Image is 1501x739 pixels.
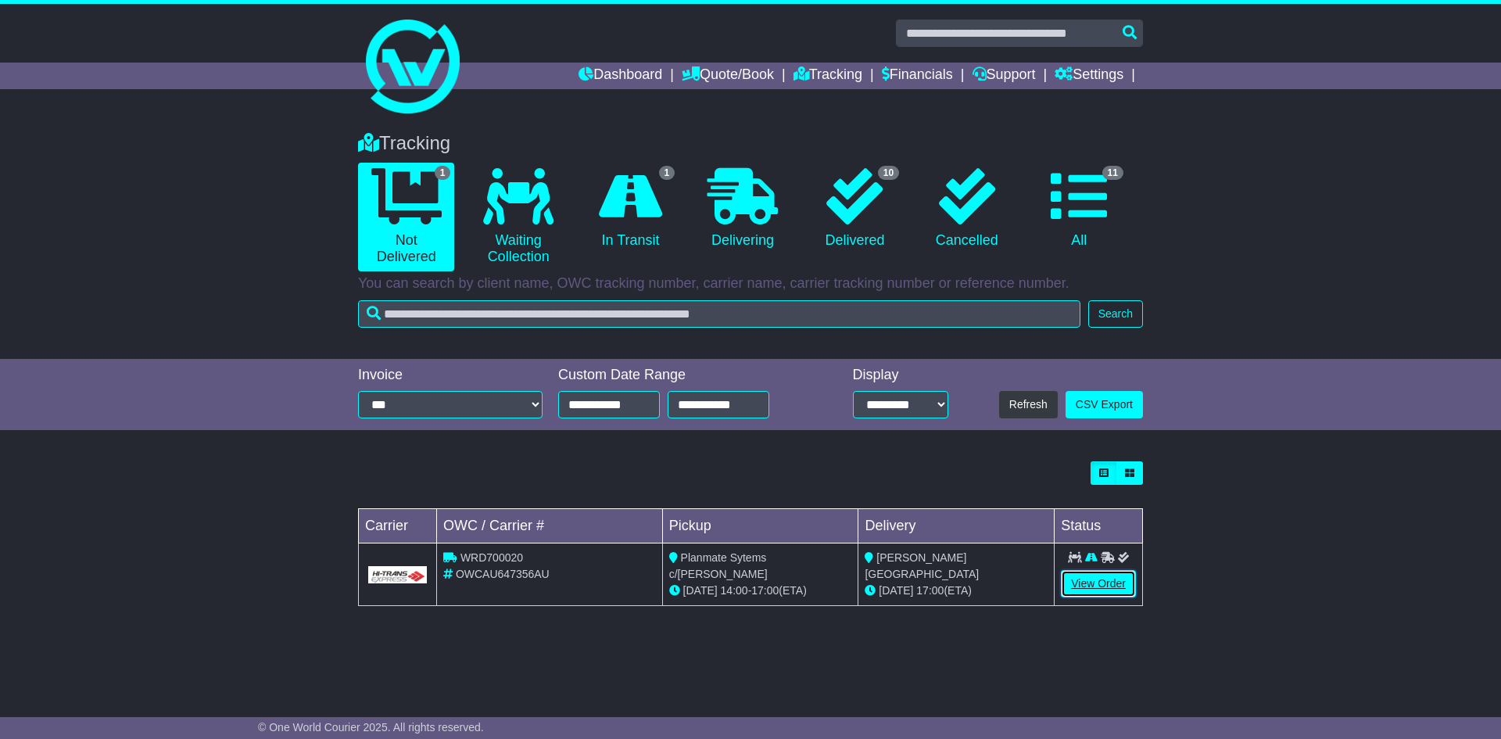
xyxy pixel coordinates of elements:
span: 17:00 [916,584,944,597]
a: 1 Not Delivered [358,163,454,271]
div: Custom Date Range [558,367,809,384]
span: [DATE] [879,584,913,597]
span: 17:00 [751,584,779,597]
a: CSV Export [1066,391,1143,418]
a: Waiting Collection [470,163,566,271]
a: Cancelled [919,163,1015,255]
div: - (ETA) [669,583,852,599]
div: (ETA) [865,583,1048,599]
img: GetCarrierServiceLogo [368,566,427,583]
td: Delivery [858,509,1055,543]
td: OWC / Carrier # [437,509,663,543]
a: Support [973,63,1036,89]
span: Planmate Sytems c/[PERSON_NAME] [669,551,768,580]
span: 1 [435,166,451,180]
a: Financials [882,63,953,89]
button: Search [1088,300,1143,328]
span: [PERSON_NAME][GEOGRAPHIC_DATA] [865,551,979,580]
span: 14:00 [721,584,748,597]
a: View Order [1061,570,1136,597]
a: Dashboard [579,63,662,89]
a: Tracking [793,63,862,89]
td: Status [1055,509,1143,543]
div: Tracking [350,132,1151,155]
a: Quote/Book [682,63,774,89]
span: [DATE] [683,584,718,597]
a: Delivering [694,163,790,255]
span: WRD700020 [460,551,523,564]
td: Carrier [359,509,437,543]
span: © One World Courier 2025. All rights reserved. [258,721,484,734]
span: 11 [1102,166,1123,180]
a: 1 In Transit [582,163,679,255]
a: 11 All [1031,163,1127,255]
a: Settings [1055,63,1123,89]
span: 1 [659,166,675,180]
a: 10 Delivered [807,163,903,255]
p: You can search by client name, OWC tracking number, carrier name, carrier tracking number or refe... [358,275,1143,292]
td: Pickup [662,509,858,543]
span: OWCAU647356AU [456,568,550,580]
span: 10 [878,166,899,180]
div: Display [853,367,948,384]
button: Refresh [999,391,1058,418]
div: Invoice [358,367,543,384]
